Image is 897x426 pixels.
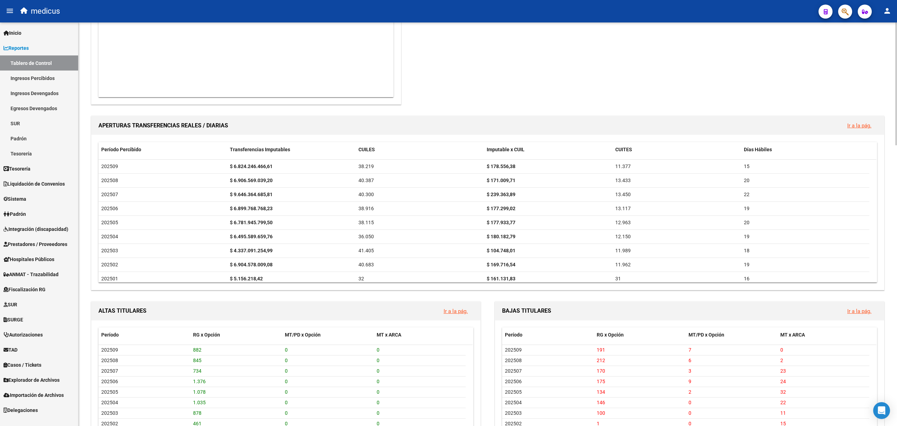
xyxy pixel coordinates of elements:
datatable-header-cell: Imputable x CUIL [484,142,612,157]
span: CUITES [615,147,632,152]
strong: $ 6.495.589.659,76 [230,234,273,239]
span: Tesorería [4,165,30,173]
span: Período Percibido [101,147,141,152]
span: 11.989 [615,248,631,253]
span: Prestadores / Proveedores [4,240,67,248]
strong: $ 169.716,54 [487,262,515,267]
span: 2 [689,389,691,395]
span: ANMAT - Trazabilidad [4,271,59,278]
span: 40.683 [358,262,374,267]
span: Días Hábiles [744,147,772,152]
span: 734 [193,368,201,374]
span: 878 [193,410,201,416]
span: 202501 [101,276,118,281]
span: Importación de Archivos [4,391,64,399]
span: 31 [615,276,621,281]
span: Sistema [4,195,26,203]
span: Reportes [4,44,29,52]
span: 9 [689,379,691,384]
datatable-header-cell: MT x ARCA [778,327,869,342]
strong: $ 104.748,01 [487,248,515,253]
span: medicus [31,4,60,19]
span: Inicio [4,29,21,37]
span: MT/PD x Opción [689,332,724,338]
span: 202506 [101,379,118,384]
span: RG x Opción [597,332,624,338]
span: 38.115 [358,220,374,225]
strong: $ 171.009,71 [487,178,515,183]
span: 845 [193,358,201,363]
span: 202505 [101,389,118,395]
span: 1.376 [193,379,206,384]
span: 0 [285,358,288,363]
strong: $ 180.182,79 [487,234,515,239]
span: 20 [744,178,749,183]
span: RG x Opción [193,332,220,338]
span: 175 [597,379,605,384]
span: 7 [689,347,691,353]
span: 146 [597,400,605,405]
datatable-header-cell: Transferencias Imputables [227,142,356,157]
span: 202508 [101,178,118,183]
strong: $ 6.906.569.039,20 [230,178,273,183]
span: 0 [780,347,783,353]
datatable-header-cell: Período Percibido [98,142,227,157]
strong: $ 6.824.246.466,61 [230,164,273,169]
strong: $ 6.899.768.768,23 [230,206,273,211]
span: 23 [780,368,786,374]
span: 0 [377,400,379,405]
span: 1.078 [193,389,206,395]
datatable-header-cell: MT/PD x Opción [282,327,374,342]
span: Período [101,332,119,338]
span: 40.387 [358,178,374,183]
span: 18 [744,248,749,253]
span: Casos / Tickets [4,361,41,369]
strong: $ 6.781.945.799,50 [230,220,273,225]
datatable-header-cell: Período [98,327,190,342]
span: 0 [377,347,379,353]
button: Ir a la pág. [842,119,877,132]
span: 202507 [101,192,118,197]
span: 202505 [505,389,522,395]
strong: $ 6.904.578.009,08 [230,262,273,267]
span: 0 [285,347,288,353]
span: 11.962 [615,262,631,267]
datatable-header-cell: MT/PD x Opción [686,327,778,342]
datatable-header-cell: Período [502,327,594,342]
span: 0 [377,410,379,416]
span: 202507 [101,368,118,374]
button: Ir a la pág. [842,305,877,318]
span: MT x ARCA [377,332,401,338]
strong: $ 177.933,77 [487,220,515,225]
strong: $ 9.646.364.685,81 [230,192,273,197]
span: 202504 [505,400,522,405]
span: Período [505,332,522,338]
span: TAD [4,346,18,354]
span: 0 [377,358,379,363]
span: 0 [285,389,288,395]
span: 32 [780,389,786,395]
datatable-header-cell: RG x Opción [594,327,686,342]
span: 41.405 [358,248,374,253]
strong: $ 161.131,83 [487,276,515,281]
span: 0 [285,368,288,374]
span: 0 [377,389,379,395]
span: Hospitales Públicos [4,255,54,263]
span: 0 [377,379,379,384]
span: 202503 [101,248,118,253]
span: 0 [689,400,691,405]
span: 202508 [505,358,522,363]
span: 12.150 [615,234,631,239]
span: 202507 [505,368,522,374]
span: 13.433 [615,178,631,183]
span: 22 [780,400,786,405]
span: 38.916 [358,206,374,211]
span: 16 [744,276,749,281]
a: Ir a la pág. [847,308,871,314]
mat-icon: person [883,7,891,15]
span: SUR [4,301,17,308]
span: 202504 [101,400,118,405]
span: 202508 [101,358,118,363]
span: 202509 [101,347,118,353]
span: Integración (discapacidad) [4,225,68,233]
